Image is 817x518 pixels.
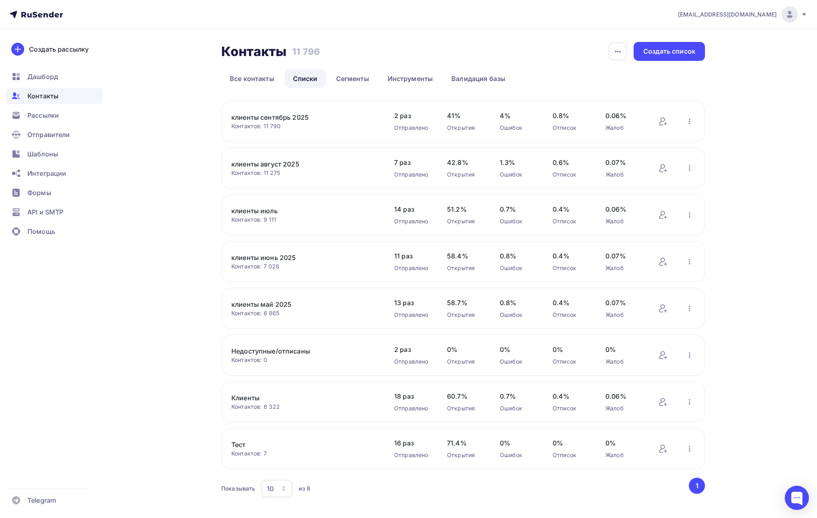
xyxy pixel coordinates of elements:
div: Жалоб [605,171,642,179]
span: 0.6% [553,158,589,167]
span: 0.07% [605,158,642,167]
h3: 11 796 [292,46,320,57]
h2: Контакты [221,44,287,60]
div: Открытия [447,404,484,412]
div: Ошибок [500,264,536,272]
span: 2 раз [394,345,431,354]
div: Создать список [643,47,695,56]
a: Сегменты [328,69,378,88]
button: Go to page 1 [689,478,705,494]
div: Контактов: 7 028 [231,262,378,270]
div: Отписок [553,124,589,132]
div: Отписок [553,404,589,412]
span: Telegram [27,495,56,505]
div: Ошибок [500,124,536,132]
span: 0.4% [553,298,589,308]
span: 0% [605,438,642,448]
div: Отправлено [394,171,431,179]
span: 0.4% [553,391,589,401]
span: 0.8% [500,251,536,261]
span: 0% [447,345,484,354]
div: Создать рассылку [29,44,89,54]
div: Ошибок [500,311,536,319]
span: 0.4% [553,251,589,261]
span: 14 раз [394,204,431,214]
div: Ошибок [500,358,536,366]
span: 11 раз [394,251,431,261]
span: 0.07% [605,251,642,261]
span: 51.2% [447,204,484,214]
a: Клиенты [231,393,368,403]
div: Показывать [221,485,255,493]
span: 1.3% [500,158,536,167]
a: Отправители [6,127,102,143]
div: из 8 [299,485,310,493]
span: 58.7% [447,298,484,308]
div: Отправлено [394,264,431,272]
div: Контактов: 11 790 [231,122,378,130]
a: Недоступные/отписаны [231,346,368,356]
a: Рассылки [6,107,102,123]
span: 41% [447,111,484,121]
button: 10 [261,479,293,498]
a: [EMAIL_ADDRESS][DOMAIN_NAME] [678,6,807,23]
span: Интеграции [27,169,66,178]
a: Списки [285,69,326,88]
div: Контактов: 0 [231,356,378,364]
span: Контакты [27,91,58,101]
span: 0.8% [500,298,536,308]
div: Отписок [553,358,589,366]
span: 0% [553,345,589,354]
div: Отправлено [394,358,431,366]
a: клиенты май 2025 [231,300,368,309]
div: Жалоб [605,217,642,225]
div: Жалоб [605,404,642,412]
div: Отправлено [394,311,431,319]
a: Формы [6,185,102,201]
a: Валидация базы [443,69,514,88]
div: Открытия [447,124,484,132]
a: Дашборд [6,69,102,85]
div: Отписок [553,311,589,319]
div: Отправлено [394,124,431,132]
div: Контактов: 7 [231,449,378,458]
div: Открытия [447,451,484,459]
a: Контакты [6,88,102,104]
div: Контактов: 9 111 [231,216,378,224]
div: Открытия [447,311,484,319]
div: 10 [267,484,274,493]
span: 7 раз [394,158,431,167]
div: Ошибок [500,404,536,412]
span: API и SMTP [27,207,63,217]
span: 0.7% [500,391,536,401]
span: 60.7% [447,391,484,401]
span: 71.4% [447,438,484,448]
div: Ошибок [500,451,536,459]
div: Отправлено [394,451,431,459]
span: 4% [500,111,536,121]
span: 16 раз [394,438,431,448]
div: Открытия [447,217,484,225]
span: [EMAIL_ADDRESS][DOMAIN_NAME] [678,10,777,19]
span: Формы [27,188,51,198]
div: Жалоб [605,124,642,132]
div: Отписок [553,171,589,179]
span: 0.8% [553,111,589,121]
a: Шаблоны [6,146,102,162]
ul: Pagination [688,478,705,494]
div: Отправлено [394,217,431,225]
div: Ошибок [500,171,536,179]
div: Отписок [553,451,589,459]
span: 0.06% [605,391,642,401]
div: Отписок [553,217,589,225]
a: клиенты сентябрь 2025 [231,112,368,122]
div: Контактов: 6 322 [231,403,378,411]
span: 0.06% [605,204,642,214]
a: клиенты август 2025 [231,159,368,169]
span: 13 раз [394,298,431,308]
div: Отписок [553,264,589,272]
a: Все контакты [221,69,283,88]
div: Жалоб [605,358,642,366]
span: 0.07% [605,298,642,308]
span: 0.7% [500,204,536,214]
